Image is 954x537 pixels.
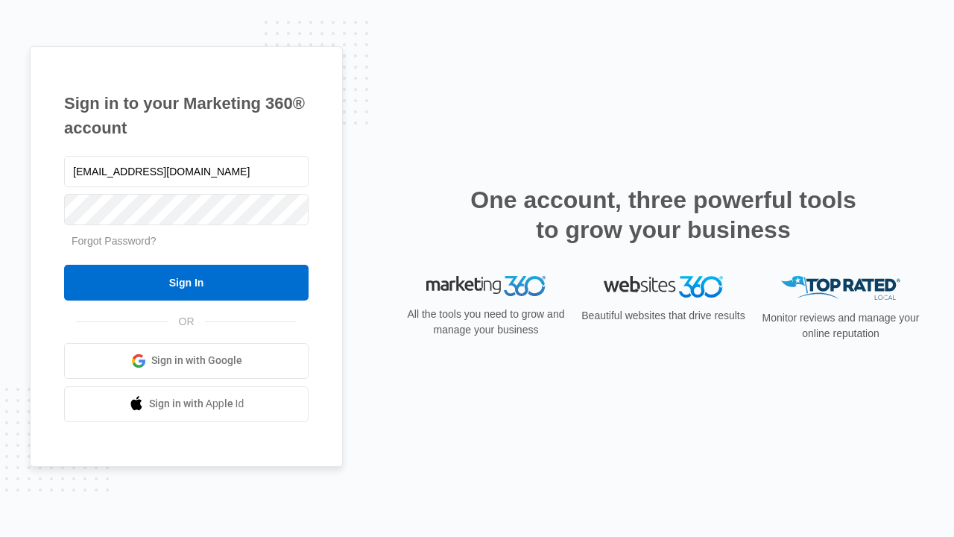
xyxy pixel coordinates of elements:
[64,156,309,187] input: Email
[757,310,924,342] p: Monitor reviews and manage your online reputation
[580,308,747,324] p: Beautiful websites that drive results
[64,91,309,140] h1: Sign in to your Marketing 360® account
[402,307,569,338] p: All the tools you need to grow and manage your business
[604,276,723,298] img: Websites 360
[64,265,309,301] input: Sign In
[149,396,244,412] span: Sign in with Apple Id
[426,276,546,297] img: Marketing 360
[466,185,861,245] h2: One account, three powerful tools to grow your business
[64,386,309,422] a: Sign in with Apple Id
[64,343,309,379] a: Sign in with Google
[72,235,157,247] a: Forgot Password?
[168,314,205,330] span: OR
[781,276,900,301] img: Top Rated Local
[151,353,242,368] span: Sign in with Google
